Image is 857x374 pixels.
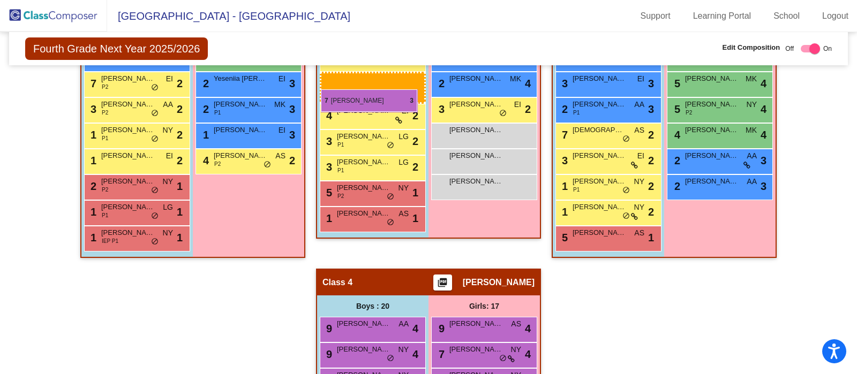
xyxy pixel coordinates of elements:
span: EI [402,105,409,117]
span: do_not_disturb_alt [264,161,271,169]
button: Print Students Details [433,274,452,291]
span: [PERSON_NAME] [685,125,739,135]
span: 3 [559,78,568,89]
span: 4 [761,101,766,117]
span: 5 [324,187,332,199]
span: [PERSON_NAME] [573,202,626,212]
a: School [765,7,808,25]
span: AA [163,99,173,110]
span: NY [163,125,173,136]
span: [PERSON_NAME] [337,182,390,193]
span: do_not_disturb_alt [387,218,394,227]
span: 1 [88,206,96,218]
span: [PERSON_NAME] [337,208,390,219]
span: MK [510,73,521,85]
span: 1 [412,185,418,201]
span: 5 [672,78,680,89]
div: Boys : 20 [317,295,428,317]
span: NY [163,176,173,187]
span: 1 [559,206,568,218]
span: [PERSON_NAME] [449,176,503,187]
span: 1 [200,129,209,141]
span: [PERSON_NAME] [337,344,390,355]
span: 2 [412,159,418,175]
span: [PERSON_NAME] [685,73,739,84]
span: [PERSON_NAME] [214,125,267,135]
span: P2 [337,192,344,200]
span: P2 [102,109,108,117]
span: 9 [324,348,332,360]
span: 2 [436,78,445,89]
span: On [823,44,832,54]
span: 5 [559,232,568,243]
span: 1 [88,129,96,141]
span: 2 [525,101,531,117]
span: 1 [88,155,96,166]
span: 2 [648,127,654,143]
a: Support [632,7,679,25]
span: Class 4 [322,277,352,288]
div: Girls: 17 [428,295,540,317]
span: [PERSON_NAME] [449,73,503,84]
span: [PERSON_NAME] [685,150,739,161]
span: LG [399,157,409,168]
span: 7 [88,78,96,89]
span: NY [163,227,173,239]
span: do_not_disturb_alt [499,354,507,363]
span: [PERSON_NAME] [101,99,155,110]
span: 2 [200,103,209,115]
span: 2 [289,152,295,169]
span: 3 [648,75,654,91]
span: 3 [559,155,568,166]
span: [PERSON_NAME] [101,125,155,135]
span: P1 [214,109,221,117]
span: 4 [200,155,209,166]
span: 4 [412,320,418,337]
span: 3 [648,101,654,117]
span: AA [747,176,757,187]
span: [PERSON_NAME] [101,73,155,84]
span: MK [746,73,757,85]
span: 9 [436,323,445,334]
span: [PERSON_NAME] [573,150,626,161]
span: 3 [324,161,332,173]
span: EI [279,73,285,85]
span: 2 [559,103,568,115]
span: [PERSON_NAME] [573,99,626,110]
span: 3 [436,103,445,115]
span: [PERSON_NAME] [449,344,503,355]
span: 4 [761,127,766,143]
span: P1 [573,109,580,117]
span: 1 [177,178,183,194]
span: [DEMOGRAPHIC_DATA][PERSON_NAME] [573,125,626,135]
span: Edit Composition [723,42,780,53]
span: 2 [412,133,418,149]
span: [PERSON_NAME] [685,176,739,187]
span: 7 [436,348,445,360]
span: [PERSON_NAME] [573,73,626,84]
span: 4 [525,75,531,91]
span: [PERSON_NAME] [337,157,390,167]
a: Learning Portal [685,7,760,25]
span: P1 [337,166,344,174]
span: [PERSON_NAME] [449,99,503,110]
span: 3 [289,75,295,91]
span: NY [399,182,409,194]
span: 9 [324,323,332,334]
span: 3 [289,101,295,117]
span: EI [637,73,644,85]
span: [PERSON_NAME] [337,105,390,116]
span: do_not_disturb_alt [151,238,159,246]
span: [PERSON_NAME] [214,150,267,161]
span: 3 [761,152,766,169]
span: NY [511,344,521,355]
span: 2 [177,101,183,117]
span: 2 [672,180,680,192]
span: 2 [648,204,654,220]
span: [PERSON_NAME] `[PERSON_NAME] [449,125,503,135]
span: 4 [761,75,766,91]
span: do_not_disturb_alt [499,109,507,118]
span: do_not_disturb_alt [387,193,394,201]
span: AA [634,99,644,110]
span: do_not_disturb_alt [387,354,394,363]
